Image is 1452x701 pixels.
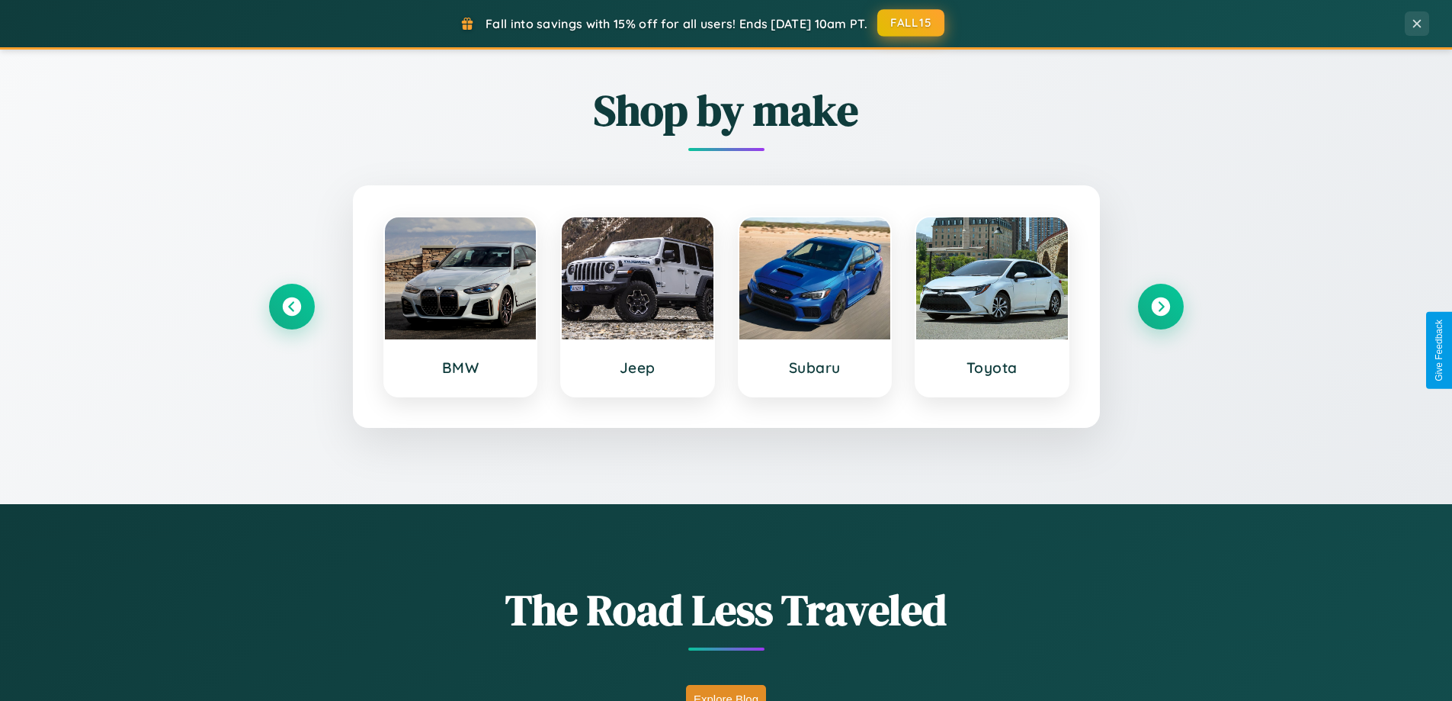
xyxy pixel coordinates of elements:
[269,81,1184,140] h2: Shop by make
[577,359,698,377] h3: Jeep
[931,359,1053,377] h3: Toyota
[486,16,867,31] span: Fall into savings with 15% off for all users! Ends [DATE] 10am PT.
[877,9,944,37] button: FALL15
[1434,320,1444,381] div: Give Feedback
[400,359,521,377] h3: BMW
[269,580,1184,639] h1: The Road Less Traveled
[755,359,876,377] h3: Subaru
